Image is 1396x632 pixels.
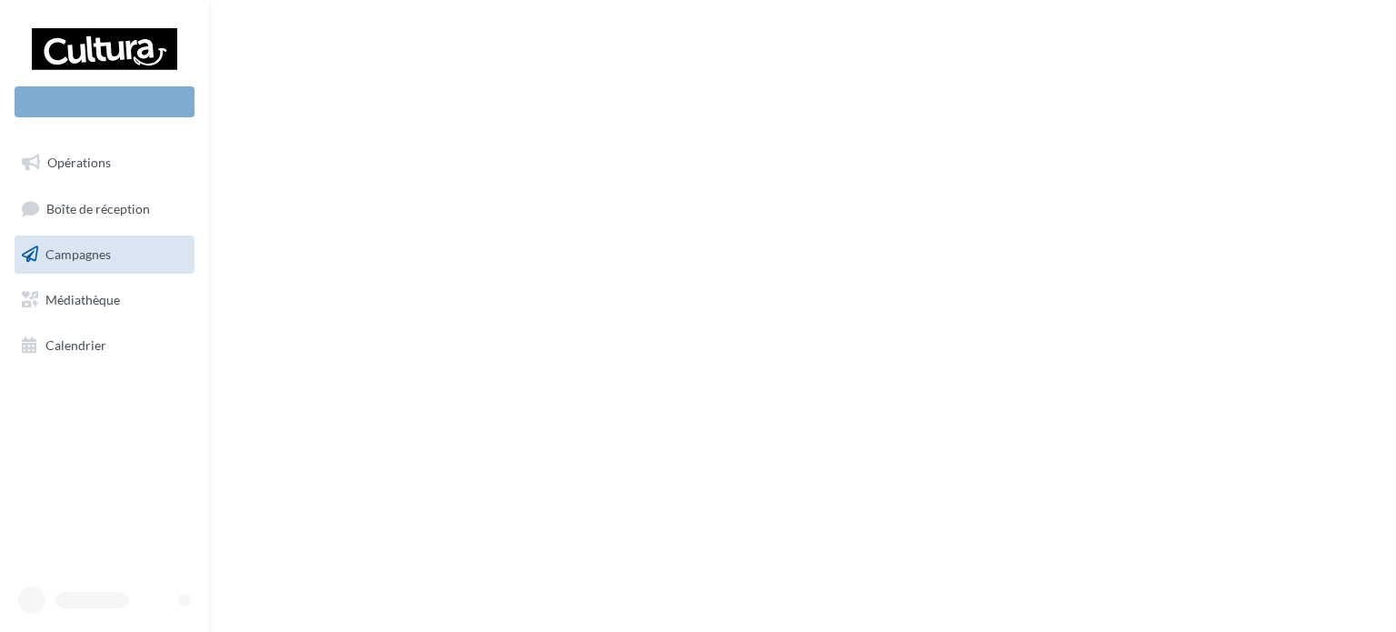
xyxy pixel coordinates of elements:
a: Boîte de réception [11,189,198,228]
span: Campagnes [45,246,111,262]
span: Médiathèque [45,292,120,307]
div: Nouvelle campagne [15,86,194,117]
a: Médiathèque [11,281,198,319]
span: Calendrier [45,336,106,352]
a: Campagnes [11,236,198,274]
a: Calendrier [11,326,198,365]
span: Opérations [47,155,111,170]
a: Opérations [11,144,198,182]
span: Boîte de réception [46,200,150,216]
